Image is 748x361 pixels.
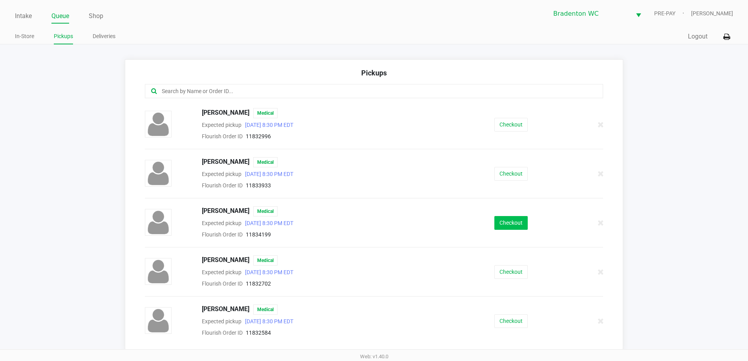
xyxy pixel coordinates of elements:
[631,4,646,23] button: Select
[202,255,249,266] span: [PERSON_NAME]
[15,31,34,41] a: In-Store
[494,314,528,328] button: Checkout
[202,280,243,287] span: Flourish Order ID
[202,206,249,216] span: [PERSON_NAME]
[51,11,69,22] a: Queue
[494,167,528,181] button: Checkout
[241,122,293,128] span: [DATE] 8:30 PM EDT
[241,171,293,177] span: [DATE] 8:30 PM EDT
[253,255,278,266] span: Medical
[253,304,278,315] span: Medical
[93,31,115,41] a: Deliveries
[202,220,241,226] span: Expected pickup
[202,231,243,238] span: Flourish Order ID
[202,330,243,336] span: Flourish Order ID
[246,133,271,139] span: 11832996
[360,354,388,359] span: Web: v1.40.0
[202,133,243,139] span: Flourish Order ID
[241,318,293,324] span: [DATE] 8:30 PM EDT
[54,31,73,41] a: Pickups
[202,182,243,189] span: Flourish Order ID
[361,69,387,77] span: Pickups
[241,220,293,226] span: [DATE] 8:30 PM EDT
[89,11,103,22] a: Shop
[253,108,278,118] span: Medical
[246,231,271,238] span: 11834199
[246,330,271,336] span: 11832584
[241,269,293,275] span: [DATE] 8:30 PM EDT
[553,9,626,18] span: Bradenton WC
[202,122,241,128] span: Expected pickup
[202,108,249,118] span: [PERSON_NAME]
[253,157,278,167] span: Medical
[15,11,32,22] a: Intake
[253,206,278,216] span: Medical
[202,157,249,167] span: [PERSON_NAME]
[494,216,528,230] button: Checkout
[654,9,691,18] span: PRE-PAY
[202,171,241,177] span: Expected pickup
[246,182,271,189] span: 11833933
[202,318,241,324] span: Expected pickup
[246,280,271,287] span: 11832702
[161,87,562,96] input: Search by Name or Order ID...
[691,9,733,18] span: [PERSON_NAME]
[494,265,528,279] button: Checkout
[202,304,249,315] span: [PERSON_NAME]
[688,32,708,41] button: Logout
[202,269,241,275] span: Expected pickup
[494,118,528,132] button: Checkout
